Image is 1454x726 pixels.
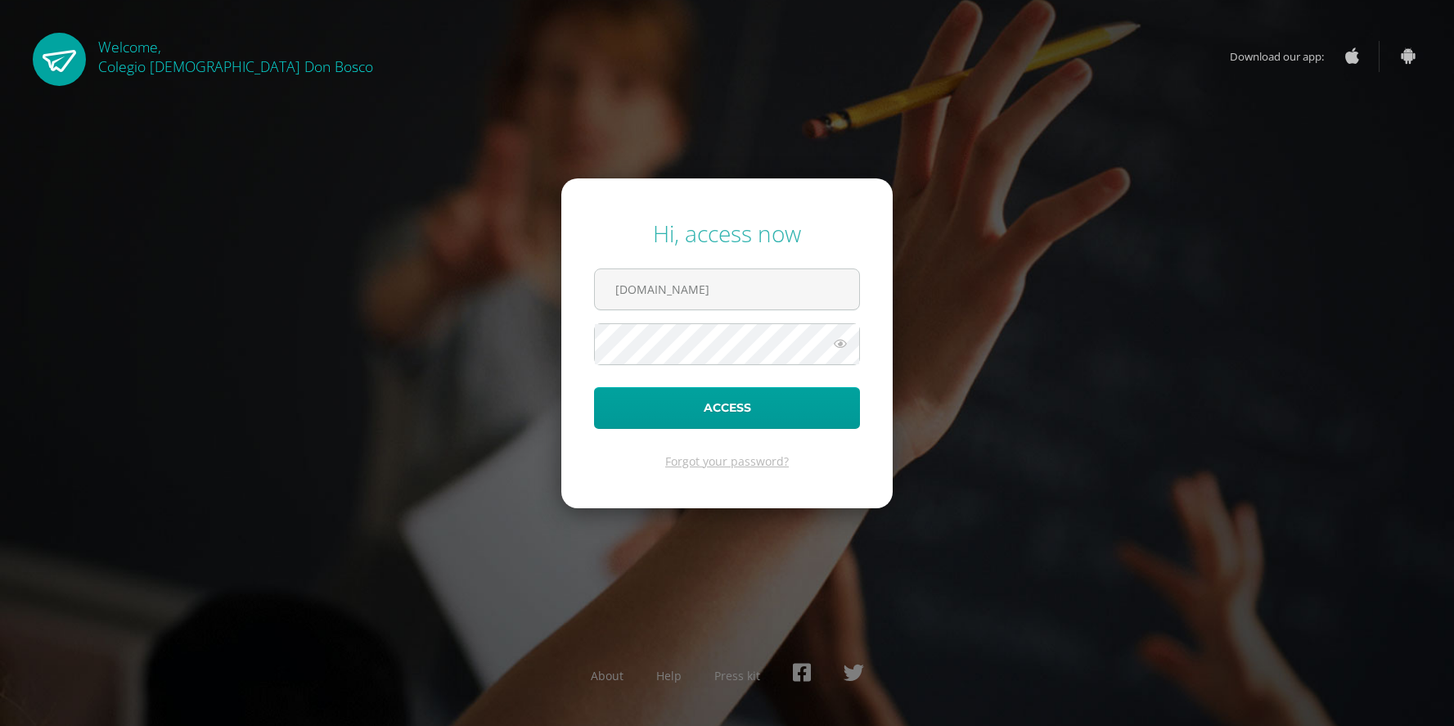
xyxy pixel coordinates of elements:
[714,668,760,683] a: Press kit
[98,56,373,76] span: Colegio [DEMOGRAPHIC_DATA] Don Bosco
[594,387,860,429] button: Access
[656,668,682,683] a: Help
[665,453,789,469] a: Forgot your password?
[595,269,859,309] input: Correo electrónico o usuario
[591,668,623,683] a: About
[98,33,373,76] div: Welcome,
[1230,41,1340,72] span: Download our app:
[594,218,860,249] div: Hi, access now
